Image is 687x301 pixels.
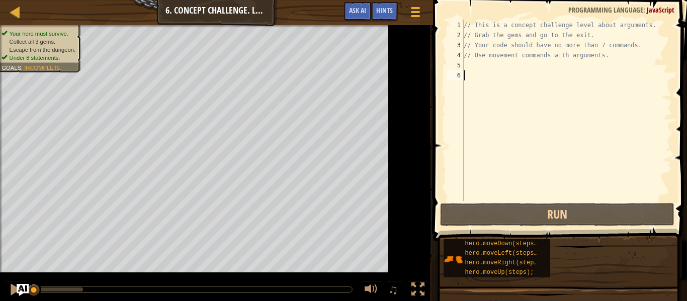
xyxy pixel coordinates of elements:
span: Goals [2,64,21,71]
button: Ask AI [17,284,29,296]
button: Toggle fullscreen [408,280,428,301]
div: 4 [447,50,464,60]
span: hero.moveDown(steps); [465,240,541,247]
span: Ask AI [349,6,366,15]
span: : [21,64,24,71]
span: Programming language [568,5,643,15]
li: Your hero must survive. [2,30,75,38]
span: Collect all 3 gems. [10,38,56,45]
div: 1 [447,20,464,30]
span: hero.moveLeft(steps); [465,250,541,257]
button: Show game menu [403,2,428,26]
span: : [643,5,647,15]
span: Escape from the dungeon. [10,46,75,53]
div: 6 [447,70,464,80]
span: Hints [376,6,393,15]
button: Run [440,203,674,226]
button: Ask AI [344,2,371,21]
span: Incomplete [24,64,61,71]
span: hero.moveUp(steps); [465,269,534,276]
span: hero.moveRight(steps); [465,259,545,266]
span: ♫ [388,282,398,297]
span: JavaScript [647,5,674,15]
div: 2 [447,30,464,40]
li: Under 8 statements. [2,54,75,62]
li: Collect all 3 gems. [2,38,75,46]
button: Ctrl + P: Pause [5,280,25,301]
img: portrait.png [444,250,463,269]
li: Escape from the dungeon. [2,46,75,54]
button: ♫ [386,280,403,301]
span: Under 8 statements. [10,54,60,61]
button: Adjust volume [361,280,381,301]
div: 3 [447,40,464,50]
div: 5 [447,60,464,70]
span: Your hero must survive. [10,30,68,37]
